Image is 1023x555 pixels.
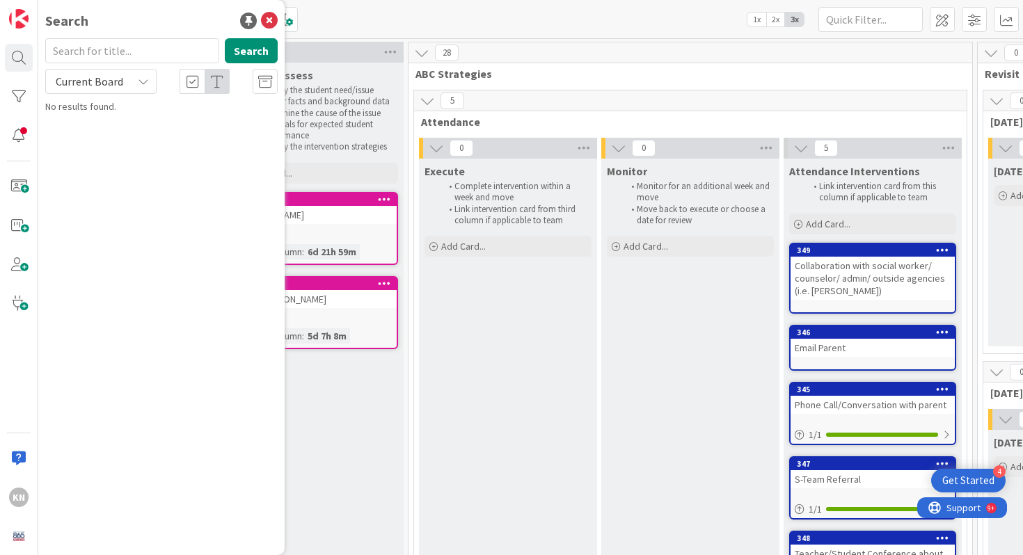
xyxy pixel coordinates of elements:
span: Attendance [421,115,949,129]
div: 349Collaboration with social worker/ counselor/ admin/ outside agencies (i.e. [PERSON_NAME]) [791,244,955,300]
li: Identify the student need/issue [248,85,396,96]
div: 345 [791,383,955,396]
div: S-Team Referral [791,470,955,488]
div: Phone Call/Conversation with parent [791,396,955,414]
div: 9+ [70,6,77,17]
div: 349 [797,246,955,255]
div: Jacir [PERSON_NAME] [232,290,397,308]
span: 0 [632,140,656,156]
span: Support [29,2,63,19]
div: 346Email Parent [791,326,955,357]
span: Attendance Interventions [789,164,920,178]
li: Move back to execute or choose a date for review [624,204,772,227]
span: 3x [785,13,804,26]
img: avatar [9,526,29,546]
span: 5 [441,92,464,109]
div: 346 [791,326,955,339]
span: 1 / 1 [809,502,822,517]
input: Search for title... [45,38,219,63]
li: Identify the intervention strategies [248,141,396,152]
a: 349Collaboration with social worker/ counselor/ admin/ outside agencies (i.e. [PERSON_NAME]) [789,243,956,314]
div: 349 [791,244,955,257]
div: 1770 [239,195,397,204]
div: 1/1 [791,501,955,518]
div: KN [9,488,29,507]
span: Execute [425,164,465,178]
span: ABC Strategies [415,67,955,81]
div: Get Started [942,474,994,488]
div: 1771 [232,277,397,290]
div: 1771 [239,279,397,289]
span: Add Card... [624,240,668,252]
li: Complete intervention within a week and move [441,181,589,204]
div: 348 [797,533,955,543]
div: 4 [993,465,1006,478]
span: : [302,328,304,344]
span: Add Card... [806,218,850,230]
li: Determine the cause of the issue [248,108,396,119]
span: 1x [747,13,766,26]
li: Monitor for an additional week and move [624,181,772,204]
div: 348 [791,532,955,545]
div: No results found. [45,99,278,114]
span: Current Board [56,74,123,88]
div: 345Phone Call/Conversation with parent [791,383,955,414]
div: 345 [797,385,955,394]
div: 1770[PERSON_NAME] [232,193,397,224]
div: 347 [797,459,955,469]
div: Open Get Started checklist, remaining modules: 4 [931,469,1006,492]
span: Monitor [607,164,647,178]
li: Gather facts and background data [248,96,396,107]
span: 5 [814,140,838,156]
span: 2x [766,13,785,26]
button: Search [225,38,278,63]
a: 345Phone Call/Conversation with parent1/1 [789,382,956,445]
span: Add Card... [441,240,486,252]
img: Visit kanbanzone.com [9,9,29,29]
div: Email Parent [791,339,955,357]
span: 0 [450,140,473,156]
div: 346 [797,328,955,337]
div: 347S-Team Referral [791,458,955,488]
a: 1771Jacir [PERSON_NAME]Time in Column:5d 7h 8m [231,276,398,349]
div: 1/1 [791,426,955,444]
li: Link intervention card from this column if applicable to team [806,181,954,204]
input: Quick Filter... [818,7,923,32]
a: 1770[PERSON_NAME]Time in Column:6d 21h 59m [231,192,398,265]
div: Collaboration with social worker/ counselor/ admin/ outside agencies (i.e. [PERSON_NAME]) [791,257,955,300]
li: Link intervention card from third column if applicable to team [441,204,589,227]
div: 5d 7h 8m [304,328,350,344]
span: 28 [435,45,459,61]
div: 1770 [232,193,397,206]
div: 347 [791,458,955,470]
a: 346Email Parent [789,325,956,371]
div: 6d 21h 59m [304,244,360,259]
div: 1771Jacir [PERSON_NAME] [232,277,397,308]
div: Search [45,10,88,31]
span: 1 / 1 [809,428,822,442]
li: Set goals for expected student performance [248,119,396,142]
a: 347S-Team Referral1/1 [789,456,956,520]
span: : [302,244,304,259]
div: [PERSON_NAME] [232,206,397,224]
